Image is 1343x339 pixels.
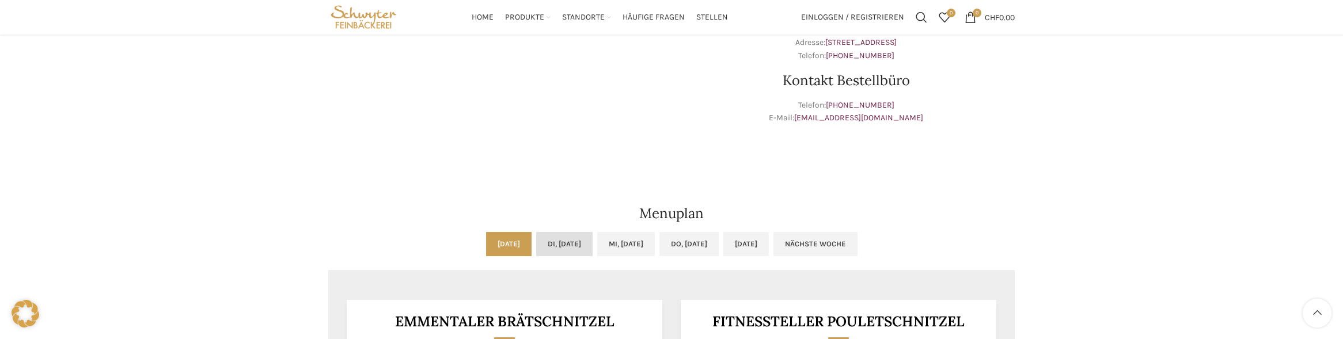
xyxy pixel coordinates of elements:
a: Stellen [696,6,728,29]
span: Produkte [505,12,544,23]
div: Main navigation [405,6,795,29]
span: 0 [947,9,955,17]
a: Home [472,6,494,29]
a: Do, [DATE] [659,232,719,256]
span: Einloggen / Registrieren [801,13,904,21]
span: Home [472,12,494,23]
a: Site logo [328,12,399,21]
a: [PHONE_NUMBER] [826,100,894,110]
a: Suchen [910,6,933,29]
h2: Menuplan [328,207,1015,220]
a: [STREET_ADDRESS] [825,37,897,47]
a: Standorte [562,6,611,29]
a: Mi, [DATE] [597,232,655,256]
a: Nächste Woche [773,232,858,256]
span: 0 [973,9,981,17]
span: Stellen [696,12,728,23]
div: Meine Wunschliste [933,6,956,29]
a: [EMAIL_ADDRESS][DOMAIN_NAME] [794,113,923,123]
a: [DATE] [723,232,769,256]
h3: Emmentaler Brätschnitzel [361,314,648,329]
a: 0 CHF0.00 [959,6,1020,29]
a: Di, [DATE] [536,232,593,256]
a: 0 [933,6,956,29]
span: Standorte [562,12,605,23]
a: Häufige Fragen [623,6,685,29]
p: Adresse: Telefon: [677,36,1015,62]
span: Häufige Fragen [623,12,685,23]
h3: Fitnessteller Pouletschnitzel [695,314,982,329]
a: Scroll to top button [1303,299,1331,327]
a: Einloggen / Registrieren [795,6,910,29]
span: CHF [985,12,999,22]
bdi: 0.00 [985,12,1015,22]
h2: Kontakt Bestellbüro [677,74,1015,87]
a: [PHONE_NUMBER] [826,51,894,60]
p: Telefon: E-Mail: [677,99,1015,125]
a: [DATE] [486,232,532,256]
a: Produkte [505,6,551,29]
